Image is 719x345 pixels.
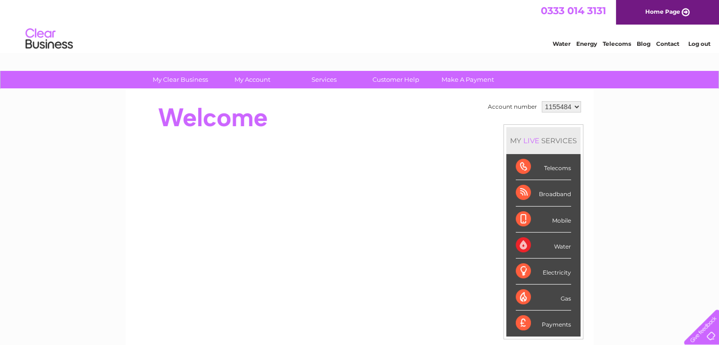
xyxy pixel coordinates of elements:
[141,71,219,88] a: My Clear Business
[213,71,291,88] a: My Account
[25,25,73,53] img: logo.png
[688,40,710,47] a: Log out
[516,310,571,336] div: Payments
[357,71,435,88] a: Customer Help
[637,40,650,47] a: Blog
[603,40,631,47] a: Telecoms
[137,5,583,46] div: Clear Business is a trading name of Verastar Limited (registered in [GEOGRAPHIC_DATA] No. 3667643...
[516,154,571,180] div: Telecoms
[506,127,580,154] div: MY SERVICES
[485,99,539,115] td: Account number
[576,40,597,47] a: Energy
[516,285,571,310] div: Gas
[429,71,507,88] a: Make A Payment
[285,71,363,88] a: Services
[516,207,571,233] div: Mobile
[521,136,541,145] div: LIVE
[516,259,571,285] div: Electricity
[516,180,571,206] div: Broadband
[553,40,571,47] a: Water
[541,5,606,17] a: 0333 014 3131
[516,233,571,259] div: Water
[656,40,679,47] a: Contact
